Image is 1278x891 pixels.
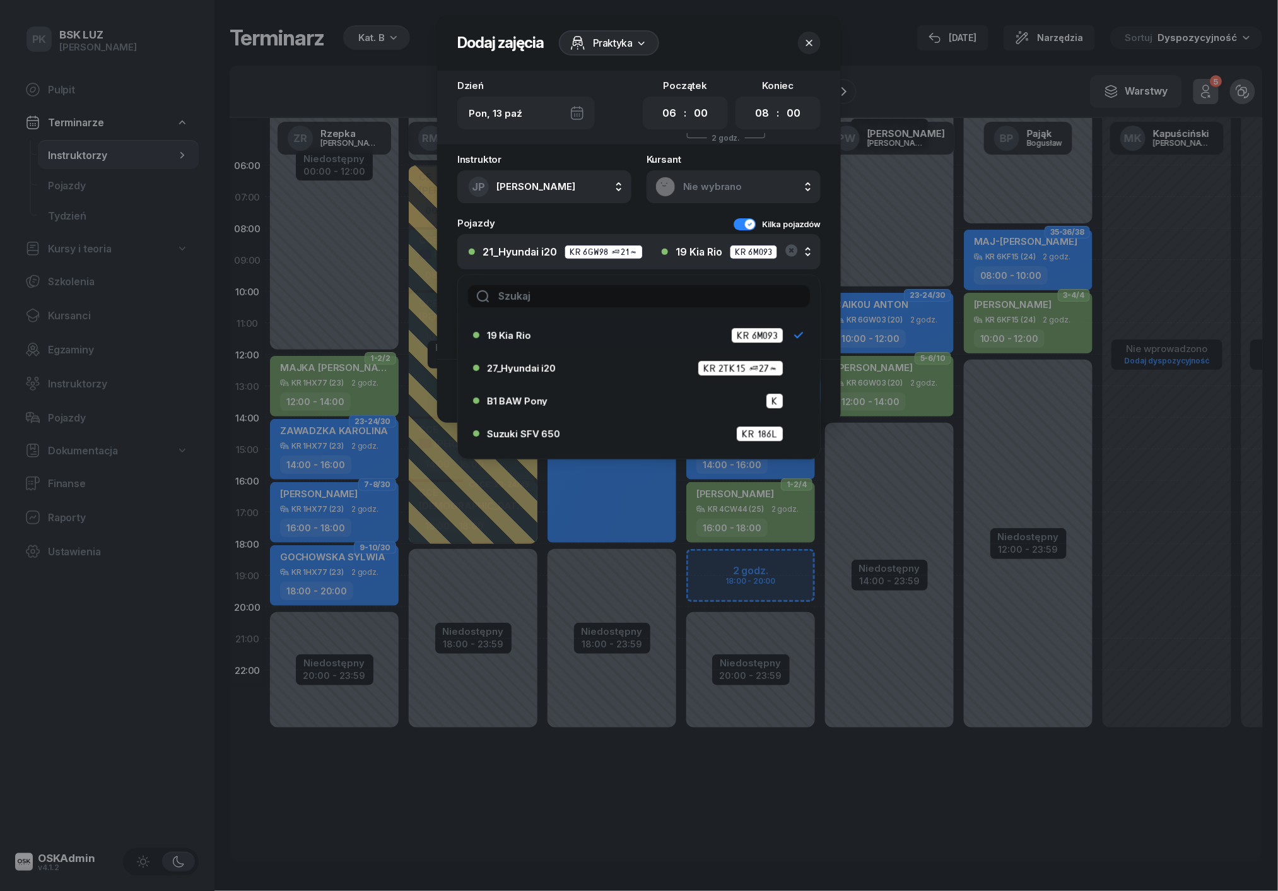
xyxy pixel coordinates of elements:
span: KR 6M093 [731,327,783,343]
div: 19 Kia Rio [676,246,722,258]
span: Nie wybrano [683,181,812,192]
input: Szukaj [468,285,810,307]
span: KK 035T [736,459,783,475]
button: Kilka pojazdów [734,218,821,230]
div: : [777,105,780,121]
span: Suzuki SFV 650 [487,429,560,439]
span: KR 2TK15 (27) [698,360,783,376]
span: Praktyka [593,35,633,50]
span: K [766,393,783,409]
span: [PERSON_NAME] [496,180,575,192]
div: : [684,105,687,121]
button: JP[PERSON_NAME] [457,170,631,203]
div: 21_Hyundai i20 [483,246,557,258]
span: KR 186L [736,426,783,442]
span: JP [472,182,486,192]
div: KR 6GW98 (21) [565,245,643,259]
span: 19 Kia Rio [487,331,531,340]
div: KR 6M093 [730,245,778,259]
div: Kilka pojazdów [762,220,821,229]
span: B1 BAW Pony [487,396,548,406]
h2: Dodaj zajęcia [457,33,544,53]
span: 27_Hyundai i20 [487,363,556,373]
button: 21_Hyundai i20KR 6GW98 (21)19 Kia RioKR 6M093 [457,234,821,269]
